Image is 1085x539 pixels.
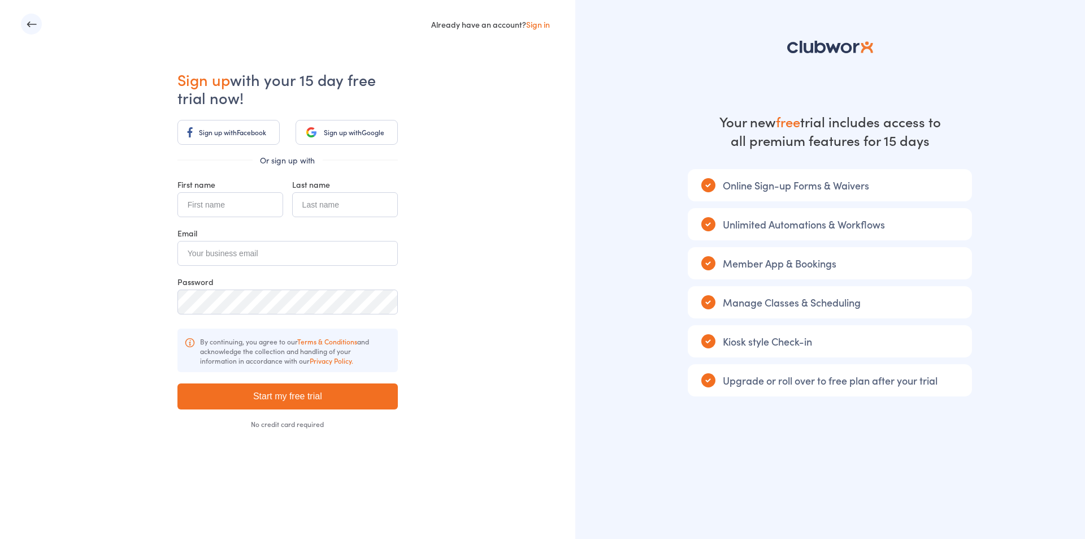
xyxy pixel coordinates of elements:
div: Upgrade or roll over to free plan after your trial [688,364,972,396]
a: Terms & Conditions [297,337,357,346]
span: Sign up with [199,127,237,137]
div: Or sign up with [177,154,398,166]
div: Password [177,276,398,287]
div: Member App & Bookings [688,247,972,279]
a: Sign up withFacebook [177,120,280,145]
div: Already have an account? [431,19,550,30]
span: Sign up [177,68,230,90]
input: Your business email [177,241,398,266]
img: logo-81c5d2ba81851df8b7b8b3f485ec5aa862684ab1dc4821eed5b71d8415c3dc76.svg [787,41,873,53]
a: Sign in [526,19,550,30]
div: Kiosk style Check-in [688,325,972,357]
div: Your new trial includes access to all premium features for 15 days [717,112,943,149]
div: First name [177,179,283,190]
div: No credit card required [177,421,398,428]
a: Sign up withGoogle [296,120,398,145]
input: Last name [292,192,398,217]
input: First name [177,192,283,217]
div: Email [177,227,398,239]
strong: free [776,112,800,131]
div: Unlimited Automations & Workflows [688,208,972,240]
div: Manage Classes & Scheduling [688,286,972,318]
div: Last name [292,179,398,190]
div: By continuing, you agree to our and acknowledge the collection and handling of your information i... [177,329,398,372]
div: Online Sign-up Forms & Waivers [688,169,972,201]
a: Privacy Policy. [310,356,353,365]
input: Start my free trial [177,383,398,409]
span: Sign up with [324,127,362,137]
h1: with your 15 day free trial now! [177,70,398,106]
